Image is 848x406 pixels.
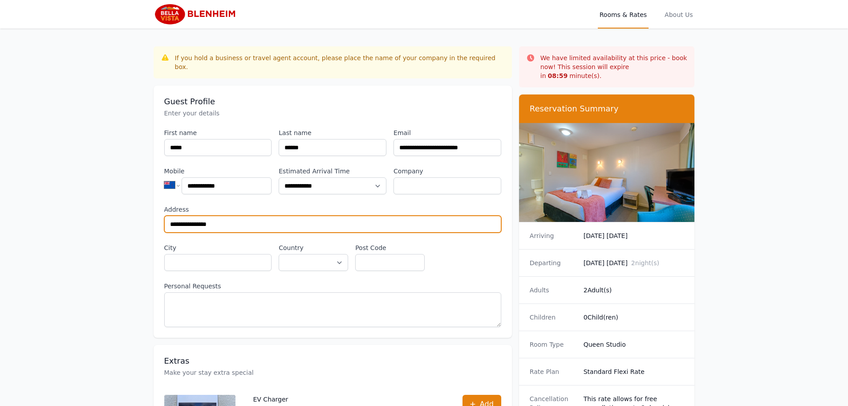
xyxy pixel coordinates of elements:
dd: [DATE] [DATE] [584,258,684,267]
p: EV Charger [253,395,369,404]
dd: Standard Flexi Rate [584,367,684,376]
img: Bella Vista Blenheim [154,4,239,25]
p: We have limited availability at this price - book now! This session will expire in minute(s). [540,53,688,80]
label: Post Code [355,243,425,252]
h3: Guest Profile [164,96,501,107]
label: Address [164,205,501,214]
dt: Adults [530,286,576,295]
dd: Queen Studio [584,340,684,349]
label: Company [394,167,501,176]
dd: [DATE] [DATE] [584,231,684,240]
dt: Arriving [530,231,576,240]
label: Email [394,128,501,137]
label: Country [279,243,348,252]
img: Queen Studio [519,123,695,222]
span: 2 night(s) [631,259,659,267]
h3: Extras [164,356,501,366]
label: Estimated Arrival Time [279,167,386,176]
label: Last name [279,128,386,137]
label: City [164,243,272,252]
p: Make your stay extra special [164,368,501,377]
dt: Room Type [530,340,576,349]
dt: Departing [530,258,576,267]
dt: Children [530,313,576,322]
label: First name [164,128,272,137]
dt: Rate Plan [530,367,576,376]
dd: 2 Adult(s) [584,286,684,295]
div: If you hold a business or travel agent account, please place the name of your company in the requ... [175,53,505,71]
p: Enter your details [164,109,501,118]
label: Personal Requests [164,282,501,291]
strong: 08 : 59 [548,72,568,79]
dd: 0 Child(ren) [584,313,684,322]
h3: Reservation Summary [530,103,684,114]
label: Mobile [164,167,272,176]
